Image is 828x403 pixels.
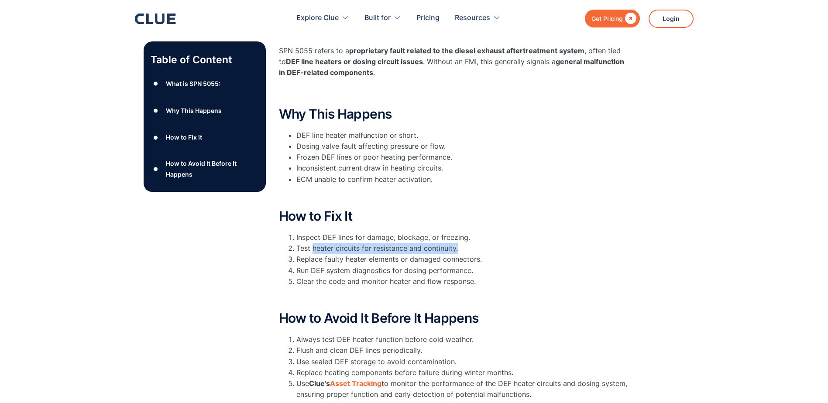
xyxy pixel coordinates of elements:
[649,10,694,28] a: Login
[455,4,490,32] div: Resources
[296,334,628,345] li: Always test DEF heater function before cold weather.
[151,131,161,144] div: ●
[279,189,628,200] p: ‍
[151,77,161,90] div: ●
[585,10,640,27] a: Get Pricing
[296,4,349,32] div: Explore Clue
[309,379,330,388] strong: Clue’s
[166,105,222,116] div: Why This Happens
[151,104,259,117] a: ●Why This Happens
[151,104,161,117] div: ●
[151,162,161,175] div: ●
[296,243,628,254] li: Test heater circuits for resistance and continuity.
[296,152,628,163] li: Frozen DEF lines or poor heating performance.
[296,254,628,265] li: Replace faulty heater elements or damaged connectors.
[296,276,628,287] li: Clear the code and monitor heater and flow response.
[279,311,628,325] h2: How to Avoid It Before It Happens
[286,57,423,66] strong: DEF line heaters or dosing circuit issues
[623,13,636,24] div: 
[364,4,391,32] div: Built for
[296,367,628,378] li: Replace heating components before failure during winter months.
[330,379,381,388] a: Asset Tracking
[296,232,628,243] li: Inspect DEF lines for damage, blockage, or freezing.
[151,131,259,144] a: ●How to Fix It
[166,78,220,89] div: What is SPN 5055:
[151,158,259,180] a: ●How to Avoid It Before It Happens
[279,45,628,79] p: SPN 5055 refers to a , often tied to . Without an FMI, this generally signals a .
[166,158,258,180] div: How to Avoid It Before It Happens
[296,163,628,174] li: Inconsistent current draw in heating circuits.
[166,132,202,143] div: How to Fix It
[455,4,501,32] div: Resources
[591,13,623,24] div: Get Pricing
[151,53,259,67] p: Table of Content
[296,345,628,356] li: Flush and clean DEF lines periodically.
[279,87,628,98] p: ‍
[296,4,339,32] div: Explore Clue
[296,265,628,276] li: Run DEF system diagnostics for dosing performance.
[151,77,259,90] a: ●What is SPN 5055:
[349,46,584,55] strong: proprietary fault related to the diesel exhaust aftertreatment system
[296,174,628,185] li: ECM unable to confirm heater activation.
[416,4,440,32] a: Pricing
[279,107,628,121] h2: Why This Happens
[296,130,628,141] li: DEF line heater malfunction or short.
[296,141,628,152] li: Dosing valve fault affecting pressure or flow.
[279,291,628,302] p: ‍
[279,209,628,223] h2: How to Fix It
[296,356,628,367] li: Use sealed DEF storage to avoid contamination.
[364,4,401,32] div: Built for
[296,378,628,400] li: Use to monitor the performance of the DEF heater circuits and dosing system, ensuring proper func...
